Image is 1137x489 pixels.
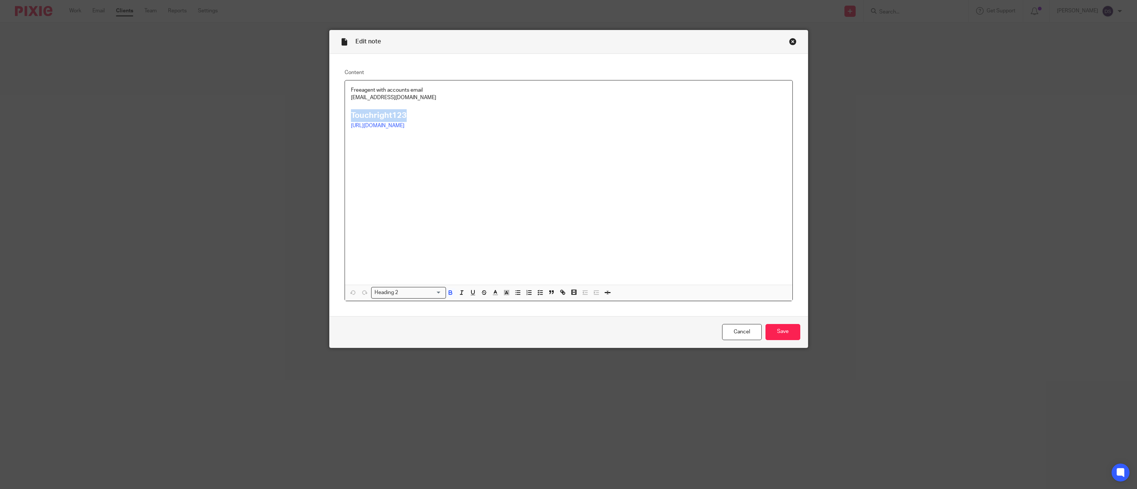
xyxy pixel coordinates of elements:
label: Content [345,69,793,76]
a: Cancel [722,324,762,340]
span: Edit note [355,39,381,45]
div: Close this dialog window [789,38,797,45]
input: Search for option [400,289,441,297]
strong: Touchright123 [351,111,407,119]
a: [URL][DOMAIN_NAME] [351,123,404,128]
p: Freeagent with accounts email [351,86,786,94]
input: Save [765,324,800,340]
span: Heading 2 [373,289,400,297]
div: Search for option [371,287,446,299]
p: [EMAIL_ADDRESS][DOMAIN_NAME] [351,94,786,101]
